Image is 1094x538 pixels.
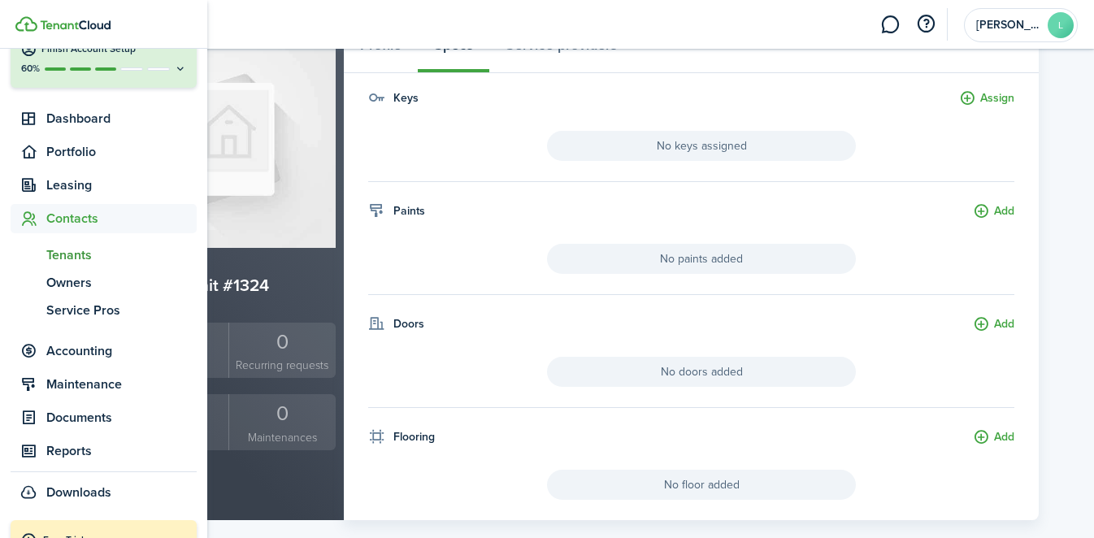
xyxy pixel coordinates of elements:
[46,209,197,228] span: Contacts
[46,375,197,394] span: Maintenance
[46,142,197,162] span: Portfolio
[233,357,332,374] small: Recurring requests
[11,241,197,269] a: Tenants
[393,89,419,106] h4: Keys
[46,176,197,195] span: Leasing
[46,341,197,361] span: Accounting
[547,244,856,274] span: No paints added
[233,398,332,429] div: 0
[344,24,418,73] a: Profile
[959,89,1014,108] button: Assign
[973,202,1014,221] button: Add
[15,16,37,32] img: TenantCloud
[912,11,940,38] button: Open resource center
[233,327,332,358] div: 0
[547,470,856,500] span: No floor added
[11,297,197,324] a: Service Pros
[46,245,197,265] span: Tenants
[976,20,1041,31] span: Lilyanne
[393,202,425,219] h4: Paints
[46,273,197,293] span: Owners
[393,428,435,445] h4: Flooring
[40,20,111,30] img: TenantCloud
[46,109,197,128] span: Dashboard
[46,483,111,502] span: Downloads
[20,62,41,76] p: 60%
[120,272,336,298] h2: Unit #1324
[489,24,633,73] a: Service providers
[46,441,197,461] span: Reports
[228,323,336,379] a: 0Recurring requests
[41,42,187,56] h4: Finish Account Setup
[228,394,336,450] a: 0Maintenances
[120,33,336,248] img: Unit avatar
[11,436,197,466] a: Reports
[11,29,197,88] button: Finish Account Setup60%
[547,131,856,161] span: No keys assigned
[973,315,1014,334] button: Add
[46,408,197,427] span: Documents
[233,429,332,446] small: Maintenances
[1048,12,1074,38] avatar-text: L
[547,357,856,387] span: No doors added
[875,4,905,46] a: Messaging
[973,428,1014,447] button: Add
[393,315,424,332] h4: Doors
[46,301,197,320] span: Service Pros
[11,269,197,297] a: Owners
